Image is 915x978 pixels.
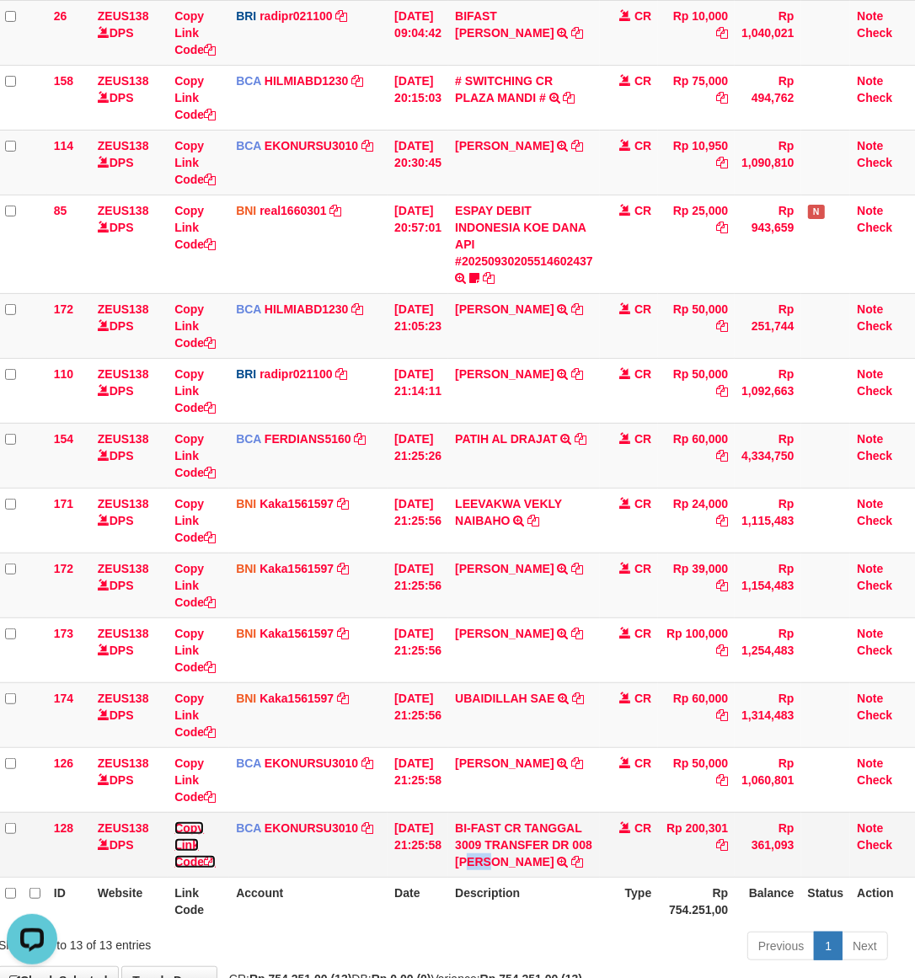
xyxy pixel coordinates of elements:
th: Date [388,877,448,925]
a: Note [857,756,883,770]
th: Type [600,877,659,925]
a: Copy UBAIDILLAH SAE to clipboard [572,692,584,705]
a: Check [857,644,892,657]
span: CR [634,302,651,316]
a: HILMIABD1230 [265,74,349,88]
td: Rp 60,000 [658,682,735,747]
td: [DATE] 21:25:58 [388,812,448,877]
a: Check [857,514,892,527]
a: Copy Link Code [174,302,216,350]
span: BCA [236,302,261,316]
a: ZEUS138 [98,692,149,705]
a: ZEUS138 [98,627,149,640]
th: Rp 754.251,00 [658,877,735,925]
span: CR [634,9,651,23]
span: BCA [236,74,261,88]
a: Copy Link Code [174,627,216,674]
a: EKONURSU3010 [265,139,358,152]
td: DPS [91,617,168,682]
a: Copy Link Code [174,139,216,186]
span: CR [634,627,651,640]
a: Copy DHENI ASHADY to clipboard [572,627,584,640]
span: BNI [236,562,256,575]
td: DPS [91,488,168,553]
a: ZEUS138 [98,756,149,770]
a: [PERSON_NAME] [455,756,554,770]
a: Copy Kaka1561597 to clipboard [337,562,349,575]
td: Rp 24,000 [658,488,735,553]
td: DPS [91,812,168,877]
a: Copy JEPRI FEBRIYAN to clipboard [572,367,584,381]
span: CR [634,497,651,510]
a: Copy PATIH AL DRAJAT to clipboard [575,432,586,446]
td: [DATE] 21:25:58 [388,747,448,812]
span: CR [634,204,651,217]
a: [PERSON_NAME] [455,302,554,316]
a: Copy Link Code [174,204,216,251]
a: [PERSON_NAME] [455,562,554,575]
td: Rp 1,115,483 [735,488,800,553]
a: Check [857,838,892,852]
a: Note [857,821,883,835]
td: Rp 251,744 [735,293,800,358]
th: Account [229,877,388,925]
span: 158 [54,74,73,88]
a: Copy Rp 50,000 to clipboard [716,319,728,333]
a: Copy HILMIABD1230 to clipboard [351,74,363,88]
a: ZEUS138 [98,367,149,381]
a: PATIH AL DRAJAT [455,432,557,446]
a: Copy Link Code [174,692,216,739]
a: ESPAY DEBIT INDONESIA KOE DANA API #20250930205514602437 [455,204,593,268]
a: real1660301 [260,204,326,217]
a: BI-FAST CR TANGGAL 3009 TRANSFER DR 008 [PERSON_NAME] [455,821,592,868]
a: Kaka1561597 [260,497,334,510]
a: Note [857,692,883,705]
span: 114 [54,139,73,152]
a: Copy Rp 10,950 to clipboard [716,156,728,169]
span: 174 [54,692,73,705]
a: Note [857,74,883,88]
a: ZEUS138 [98,139,149,152]
td: Rp 1,092,663 [735,358,800,423]
a: Copy Rp 50,000 to clipboard [716,773,728,787]
a: Check [857,91,892,104]
span: 154 [54,432,73,446]
span: BNI [236,692,256,705]
td: [DATE] 21:25:26 [388,423,448,488]
span: BNI [236,497,256,510]
a: Note [857,302,883,316]
a: Note [857,9,883,23]
td: [DATE] 20:30:45 [388,130,448,195]
a: Copy real1660301 to clipboard [330,204,342,217]
span: 172 [54,302,73,316]
a: ZEUS138 [98,74,149,88]
td: Rp 50,000 [658,293,735,358]
a: Copy Link Code [174,821,216,868]
td: Rp 4,334,750 [735,423,800,488]
td: Rp 1,154,483 [735,553,800,617]
a: Copy AHMAD AGUSTI to clipboard [572,139,584,152]
a: Check [857,708,892,722]
th: ID [47,877,91,925]
td: Rp 1,060,801 [735,747,800,812]
td: DPS [91,747,168,812]
a: Copy Rp 60,000 to clipboard [716,708,728,722]
a: Kaka1561597 [260,562,334,575]
td: [DATE] 20:57:01 [388,195,448,293]
a: ZEUS138 [98,821,149,835]
a: radipr021100 [260,367,332,381]
a: Copy BIFAST ERIKA S PAUN to clipboard [572,26,584,40]
a: 1 [814,932,843,960]
a: Copy radipr021100 to clipboard [336,367,348,381]
td: DPS [91,423,168,488]
a: Copy Rp 100,000 to clipboard [716,644,728,657]
span: CR [634,432,651,446]
span: 172 [54,562,73,575]
td: Rp 50,000 [658,747,735,812]
a: # SWITCHING CR PLAZA MANDI # [455,74,553,104]
a: Copy Rp 25,000 to clipboard [716,221,728,234]
a: ZEUS138 [98,497,149,510]
a: Copy Link Code [174,74,216,121]
a: Copy Kaka1561597 to clipboard [337,497,349,510]
td: Rp 200,301 [658,812,735,877]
